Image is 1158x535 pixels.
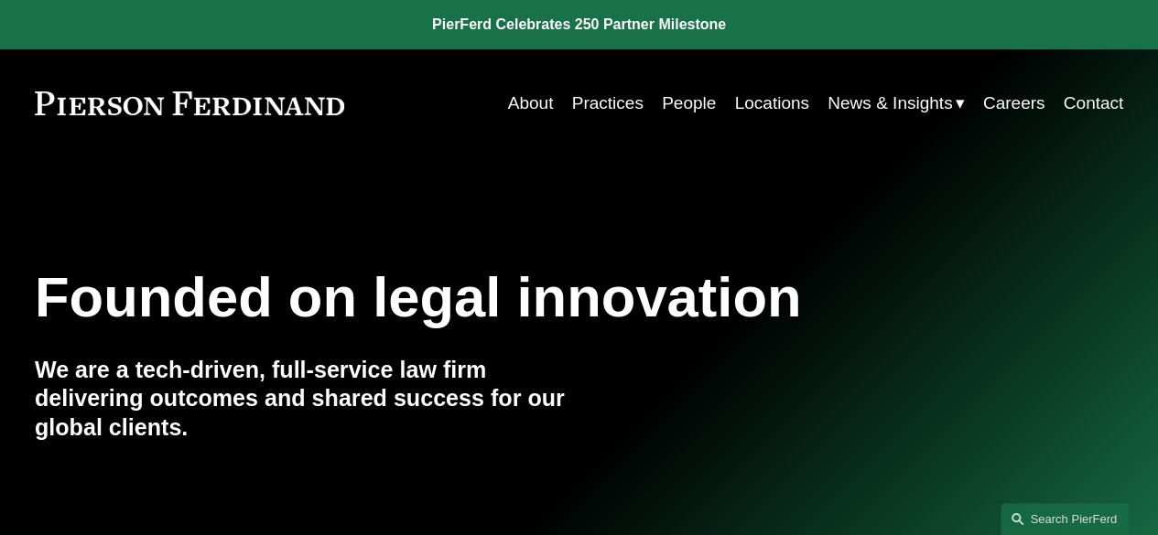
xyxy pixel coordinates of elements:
[508,86,554,121] a: About
[1001,503,1129,535] a: Search this site
[662,86,716,121] a: People
[828,86,964,121] a: folder dropdown
[572,86,644,121] a: Practices
[734,86,808,121] a: Locations
[35,356,579,444] h4: We are a tech-driven, full-service law firm delivering outcomes and shared success for our global...
[828,88,952,119] span: News & Insights
[1064,86,1124,121] a: Contact
[983,86,1045,121] a: Careers
[35,265,942,329] h1: Founded on legal innovation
